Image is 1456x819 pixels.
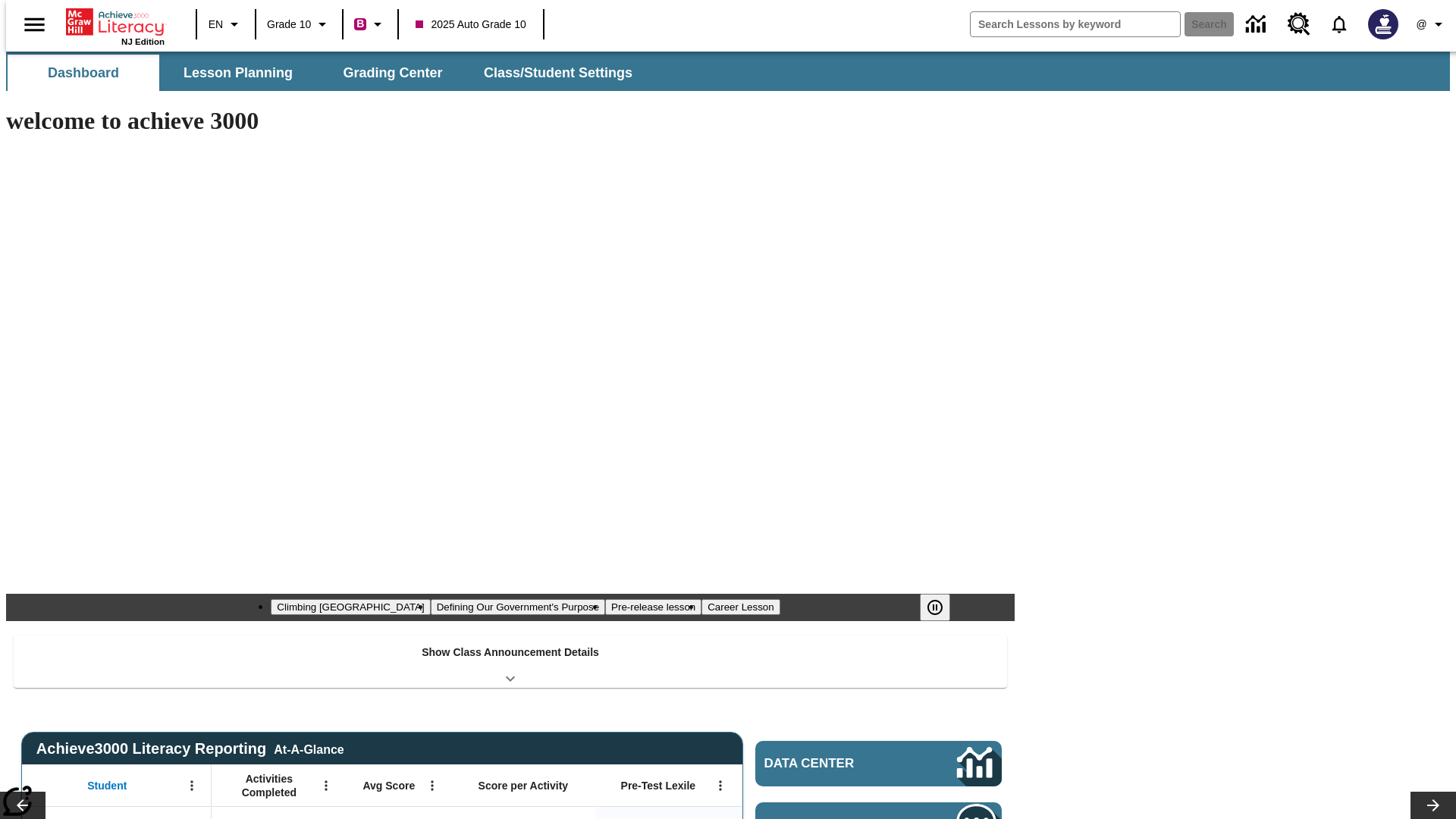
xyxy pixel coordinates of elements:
a: Resource Center, Will open in new tab [1279,4,1319,45]
div: Show Class Announcement Details [14,635,1007,688]
span: Grade 10 [267,17,311,33]
span: Achieve3000 Literacy Reporting [36,740,344,758]
button: Slide 3 Pre-release lesson [605,599,701,615]
span: Lesson Planning [184,64,293,82]
span: Grading Center [343,64,442,82]
img: Avatar [1368,9,1398,39]
button: Grading Center [317,55,469,91]
a: Home [66,7,165,37]
button: Grade: Grade 10, Select a grade [261,11,337,38]
h1: welcome to achieve 3000 [6,107,1015,135]
span: Score per Activity [479,779,569,792]
button: Open Menu [709,774,732,797]
a: Notifications [1319,5,1359,44]
span: Student [87,779,127,792]
input: search field [971,12,1180,36]
button: Lesson carousel, Next [1410,792,1456,819]
div: SubNavbar [6,52,1450,91]
button: Slide 1 Climbing Mount Tai [271,599,430,615]
button: Language: EN, Select a language [202,11,250,38]
a: Data Center [1237,4,1279,45]
button: Open Menu [421,774,444,797]
button: Select a new avatar [1359,5,1407,44]
span: Pre-Test Lexile [621,779,696,792]
span: Class/Student Settings [484,64,632,82]
div: At-A-Glance [274,740,344,757]
span: @ [1416,17,1426,33]
span: B [356,14,364,33]
span: Avg Score [362,779,415,792]
div: Pause [920,594,965,621]
span: Data Center [764,756,906,771]
button: Profile/Settings [1407,11,1456,38]
span: 2025 Auto Grade 10 [416,17,526,33]
span: NJ Edition [121,37,165,46]
button: Open side menu [12,2,57,47]
div: SubNavbar [6,55,646,91]
div: Home [66,5,165,46]
p: Show Class Announcement Details [422,645,599,661]
button: Open Menu [315,774,337,797]
button: Pause [920,594,950,621]
span: Dashboard [48,64,119,82]
button: Dashboard [8,55,159,91]
span: EN [209,17,223,33]
button: Boost Class color is violet red. Change class color [348,11,393,38]
button: Slide 2 Defining Our Government's Purpose [431,599,605,615]
button: Slide 4 Career Lesson [701,599,780,615]
button: Lesson Planning [162,55,314,91]
button: Class/Student Settings [472,55,645,91]
button: Open Menu [180,774,203,797]
span: Activities Completed [219,772,319,799]
a: Data Center [755,741,1002,786]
